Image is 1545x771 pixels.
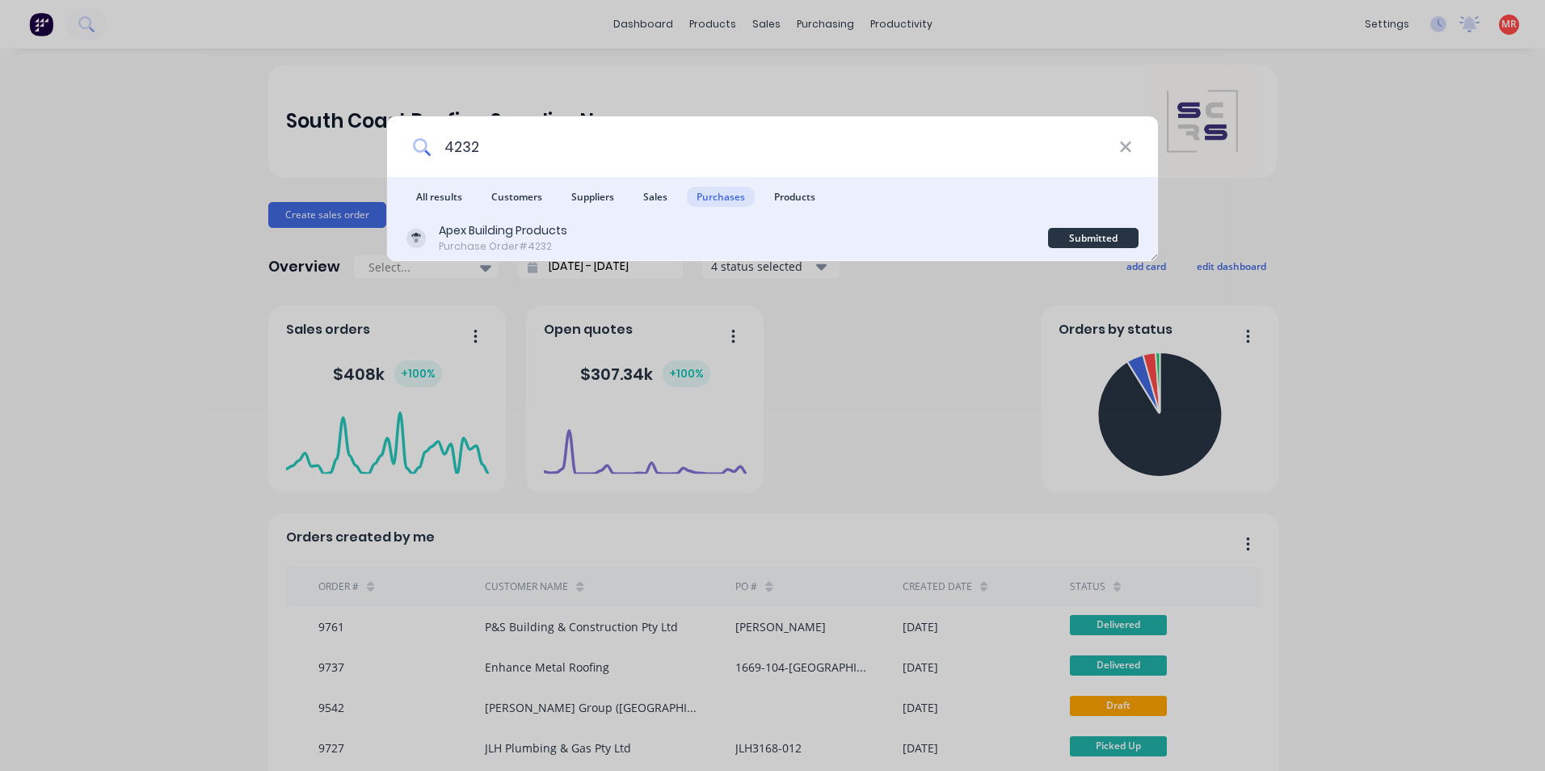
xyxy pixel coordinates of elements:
[562,187,624,207] span: Suppliers
[1048,228,1139,248] div: Submitted
[634,187,677,207] span: Sales
[482,187,552,207] span: Customers
[439,222,567,239] div: Apex Building Products
[406,187,472,207] span: All results
[439,239,567,254] div: Purchase Order #4232
[764,187,825,207] span: Products
[687,187,755,207] span: Purchases
[431,116,1119,177] input: Start typing a customer or supplier name to create a new order...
